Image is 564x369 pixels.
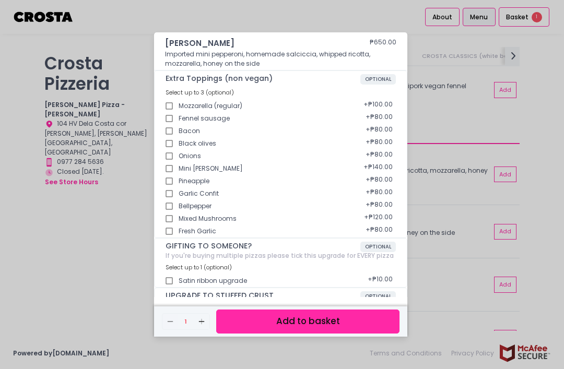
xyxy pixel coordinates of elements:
div: + ₱80.00 [362,184,396,203]
span: Select up to 1 (optional) [166,263,232,271]
span: UPGRADE TO STUFFED CRUST [166,291,360,300]
p: Imported mini pepperoni, homemade salciccia, whipped ricotta, mozzarella, honey on the side [165,50,396,68]
div: + ₱80.00 [362,122,396,140]
div: + ₱80.00 [362,172,396,191]
div: + ₱80.00 [362,109,396,128]
button: Add to basket [216,310,399,333]
div: + ₱80.00 [362,134,396,153]
div: + ₱10.00 [365,271,396,290]
div: + ₱80.00 [362,222,396,241]
div: + ₱120.00 [361,209,396,228]
div: If you're buying multiple pizzas please tick this upgrade for EVERY pizza [166,252,396,259]
span: [PERSON_NAME] [165,38,338,50]
span: OPTIONAL [360,242,396,252]
span: Select up to 3 (optional) [166,88,234,97]
span: OPTIONAL [360,291,396,302]
span: OPTIONAL [360,74,396,85]
div: + ₱100.00 [360,97,396,115]
span: GIFTING TO SOMEONE? [166,242,360,251]
div: ₱650.00 [370,38,396,50]
div: + ₱80.00 [362,147,396,165]
div: + ₱80.00 [362,197,396,216]
div: + ₱140.00 [360,159,396,178]
span: Extra Toppings (non vegan) [166,74,360,83]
